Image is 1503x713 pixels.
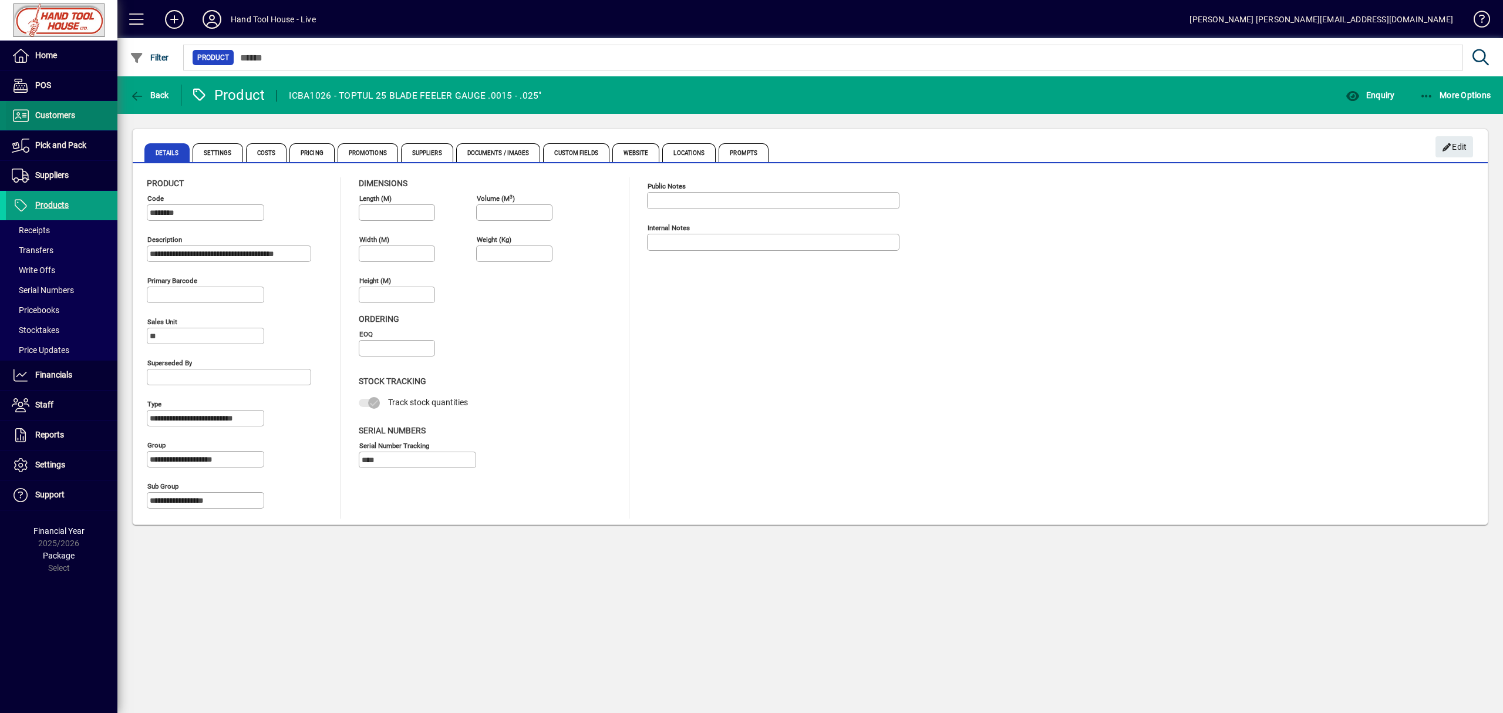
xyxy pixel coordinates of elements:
a: Transfers [6,240,117,260]
span: Website [612,143,660,162]
span: POS [35,80,51,90]
a: Support [6,480,117,510]
mat-label: Primary barcode [147,277,197,285]
sup: 3 [510,193,513,199]
span: Package [43,551,75,560]
span: Financial Year [33,526,85,536]
span: Back [130,90,169,100]
mat-label: Type [147,400,161,408]
mat-label: Weight (Kg) [477,236,511,244]
mat-label: Volume (m ) [477,194,515,203]
span: Price Updates [12,345,69,355]
span: Settings [35,460,65,469]
span: Serial Numbers [12,285,74,295]
a: Settings [6,450,117,480]
a: Receipts [6,220,117,240]
a: Stocktakes [6,320,117,340]
span: Suppliers [401,143,453,162]
span: Write Offs [12,265,55,275]
mat-label: Group [147,441,166,449]
span: Stock Tracking [359,376,426,386]
span: Track stock quantities [388,398,468,407]
a: Customers [6,101,117,130]
span: Financials [35,370,72,379]
a: Serial Numbers [6,280,117,300]
mat-label: Public Notes [648,182,686,190]
app-page-header-button: Back [117,85,182,106]
span: Ordering [359,314,399,324]
mat-label: Description [147,236,182,244]
span: Home [35,51,57,60]
span: Settings [193,143,243,162]
span: Suppliers [35,170,69,180]
span: Serial Numbers [359,426,426,435]
div: ICBA1026 - TOPTUL 25 BLADE FEELER GAUGE .0015 - .025" [289,86,541,105]
span: Support [35,490,65,499]
button: Enquiry [1343,85,1397,106]
button: Add [156,9,193,30]
span: Filter [130,53,169,62]
span: Staff [35,400,53,409]
mat-label: Serial Number tracking [359,441,429,449]
span: Documents / Images [456,143,541,162]
a: Write Offs [6,260,117,280]
mat-label: Height (m) [359,277,391,285]
span: Product [147,179,184,188]
div: [PERSON_NAME] [PERSON_NAME][EMAIL_ADDRESS][DOMAIN_NAME] [1189,10,1453,29]
mat-label: Internal Notes [648,224,690,232]
a: Pricebooks [6,300,117,320]
span: Dimensions [359,179,407,188]
span: More Options [1420,90,1491,100]
a: Price Updates [6,340,117,360]
span: Transfers [12,245,53,255]
span: Edit [1442,137,1467,157]
a: Knowledge Base [1465,2,1488,41]
span: Pricebooks [12,305,59,315]
a: Reports [6,421,117,450]
span: Prompts [719,143,769,162]
span: Enquiry [1346,90,1394,100]
span: Costs [246,143,287,162]
a: POS [6,71,117,100]
span: Receipts [12,226,50,235]
span: Locations [662,143,716,162]
span: Stocktakes [12,325,59,335]
span: Customers [35,110,75,120]
mat-label: Sub group [147,482,178,490]
mat-label: Width (m) [359,236,389,244]
span: Details [144,143,190,162]
a: Financials [6,361,117,390]
span: Product [197,52,229,63]
span: Pick and Pack [35,140,86,150]
div: Hand Tool House - Live [231,10,316,29]
mat-label: Length (m) [359,194,392,203]
span: Products [35,200,69,210]
span: Promotions [338,143,398,162]
a: Suppliers [6,161,117,190]
button: Profile [193,9,231,30]
button: Edit [1435,136,1473,157]
a: Pick and Pack [6,131,117,160]
mat-label: Superseded by [147,359,192,367]
button: Back [127,85,172,106]
div: Product [191,86,265,105]
mat-label: Code [147,194,164,203]
span: Reports [35,430,64,439]
button: Filter [127,47,172,68]
mat-label: Sales unit [147,318,177,326]
button: More Options [1417,85,1494,106]
a: Home [6,41,117,70]
a: Staff [6,391,117,420]
span: Pricing [289,143,335,162]
mat-label: EOQ [359,330,373,338]
span: Custom Fields [543,143,609,162]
